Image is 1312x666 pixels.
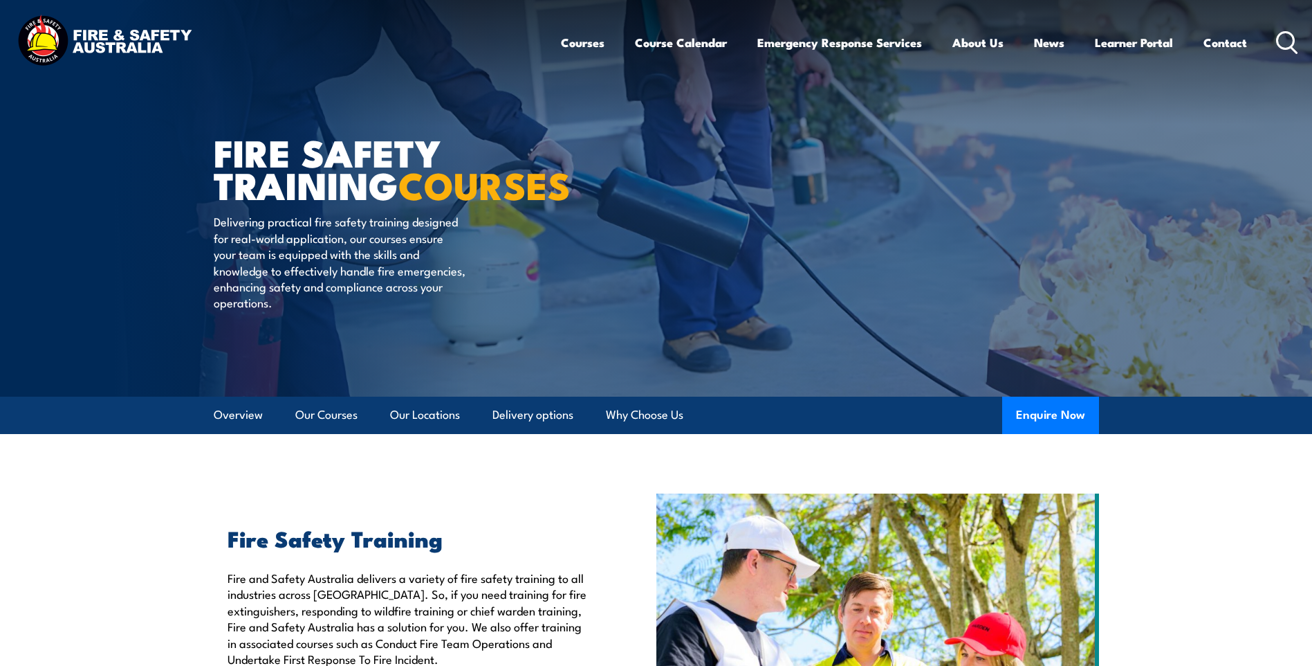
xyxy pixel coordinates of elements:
[492,397,573,433] a: Delivery options
[214,397,263,433] a: Overview
[635,24,727,61] a: Course Calendar
[398,155,571,213] strong: COURSES
[561,24,604,61] a: Courses
[214,213,466,310] p: Delivering practical fire safety training designed for real-world application, our courses ensure...
[1203,24,1247,61] a: Contact
[1002,397,1099,434] button: Enquire Now
[390,397,460,433] a: Our Locations
[214,136,555,200] h1: FIRE SAFETY TRAINING
[606,397,683,433] a: Why Choose Us
[228,528,593,548] h2: Fire Safety Training
[1034,24,1064,61] a: News
[1095,24,1173,61] a: Learner Portal
[952,24,1004,61] a: About Us
[295,397,358,433] a: Our Courses
[757,24,922,61] a: Emergency Response Services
